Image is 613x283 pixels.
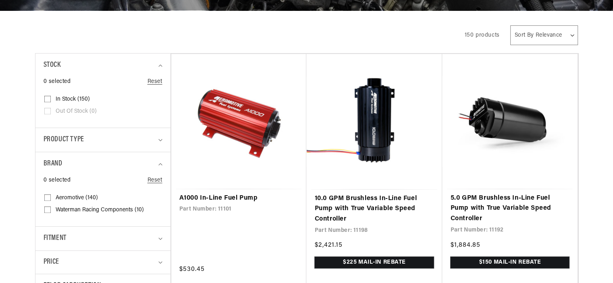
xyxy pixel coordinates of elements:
summary: Brand (0 selected) [44,152,162,176]
summary: Product type (0 selected) [44,128,162,152]
summary: Price [44,251,162,274]
summary: Stock (0 selected) [44,54,162,77]
summary: Fitment (0 selected) [44,227,162,250]
span: 0 selected [44,77,71,86]
span: Product type [44,134,84,146]
span: Fitment [44,233,66,244]
span: Aeromotive (140) [56,194,98,202]
a: A1000 In-Line Fuel Pump [179,193,299,204]
span: Brand [44,158,62,170]
a: Reset [148,77,162,86]
span: Stock [44,60,61,71]
span: 0 selected [44,176,71,185]
span: In stock (150) [56,96,90,103]
a: 10.0 GPM Brushless In-Line Fuel Pump with True Variable Speed Controller [314,194,434,225]
a: Reset [148,176,162,185]
span: Waterman Racing Components (10) [56,207,144,214]
span: Out of stock (0) [56,108,97,115]
span: 150 products [465,32,500,38]
span: Price [44,257,59,268]
a: 5.0 GPM Brushless In-Line Fuel Pump with True Variable Speed Controller [450,193,569,224]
